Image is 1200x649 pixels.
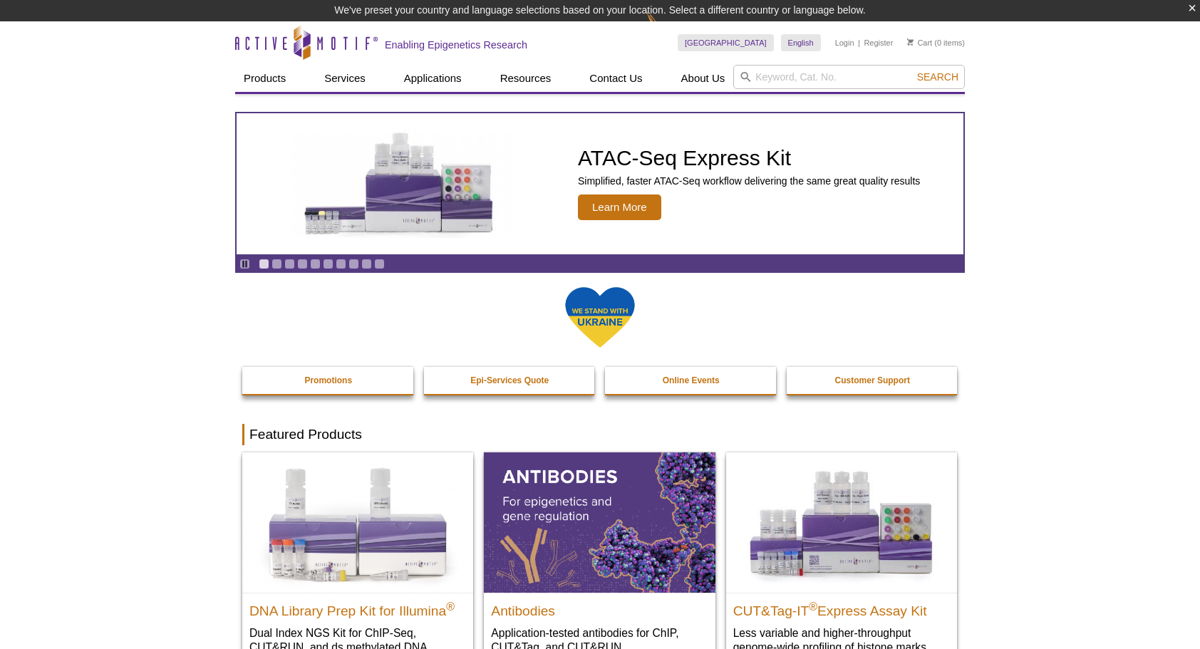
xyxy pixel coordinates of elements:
[726,452,957,592] img: CUT&Tag-IT® Express Assay Kit
[235,65,294,92] a: Products
[646,11,684,44] img: Change Here
[663,375,720,385] strong: Online Events
[835,375,910,385] strong: Customer Support
[733,597,950,618] h2: CUT&Tag-IT Express Assay Kit
[733,65,965,89] input: Keyword, Cat. No.
[316,65,374,92] a: Services
[678,34,774,51] a: [GEOGRAPHIC_DATA]
[907,34,965,51] li: (0 items)
[395,65,470,92] a: Applications
[917,71,958,83] span: Search
[913,71,963,83] button: Search
[907,38,914,46] img: Your Cart
[297,259,308,269] a: Go to slide 4
[446,600,455,612] sup: ®
[249,597,466,618] h2: DNA Library Prep Kit for Illumina
[374,259,385,269] a: Go to slide 10
[239,259,250,269] a: Toggle autoplay
[385,38,527,51] h2: Enabling Epigenetics Research
[907,38,932,48] a: Cart
[283,130,518,238] img: ATAC-Seq Express Kit
[237,113,963,254] article: ATAC-Seq Express Kit
[578,175,920,187] p: Simplified, faster ATAC-Seq workflow delivering the same great quality results
[578,147,920,169] h2: ATAC-Seq Express Kit
[284,259,295,269] a: Go to slide 3
[242,424,958,445] h2: Featured Products
[578,194,661,220] span: Learn More
[864,38,893,48] a: Register
[259,259,269,269] a: Go to slide 1
[809,600,817,612] sup: ®
[491,597,708,618] h2: Antibodies
[492,65,560,92] a: Resources
[673,65,734,92] a: About Us
[336,259,346,269] a: Go to slide 7
[470,375,549,385] strong: Epi-Services Quote
[242,452,473,592] img: DNA Library Prep Kit for Illumina
[237,113,963,254] a: ATAC-Seq Express Kit ATAC-Seq Express Kit Simplified, faster ATAC-Seq workflow delivering the sam...
[310,259,321,269] a: Go to slide 5
[424,367,596,394] a: Epi-Services Quote
[348,259,359,269] a: Go to slide 8
[484,452,715,592] img: All Antibodies
[242,367,415,394] a: Promotions
[787,367,959,394] a: Customer Support
[304,375,352,385] strong: Promotions
[858,34,860,51] li: |
[271,259,282,269] a: Go to slide 2
[361,259,372,269] a: Go to slide 9
[605,367,777,394] a: Online Events
[323,259,333,269] a: Go to slide 6
[835,38,854,48] a: Login
[781,34,821,51] a: English
[581,65,651,92] a: Contact Us
[564,286,636,349] img: We Stand With Ukraine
